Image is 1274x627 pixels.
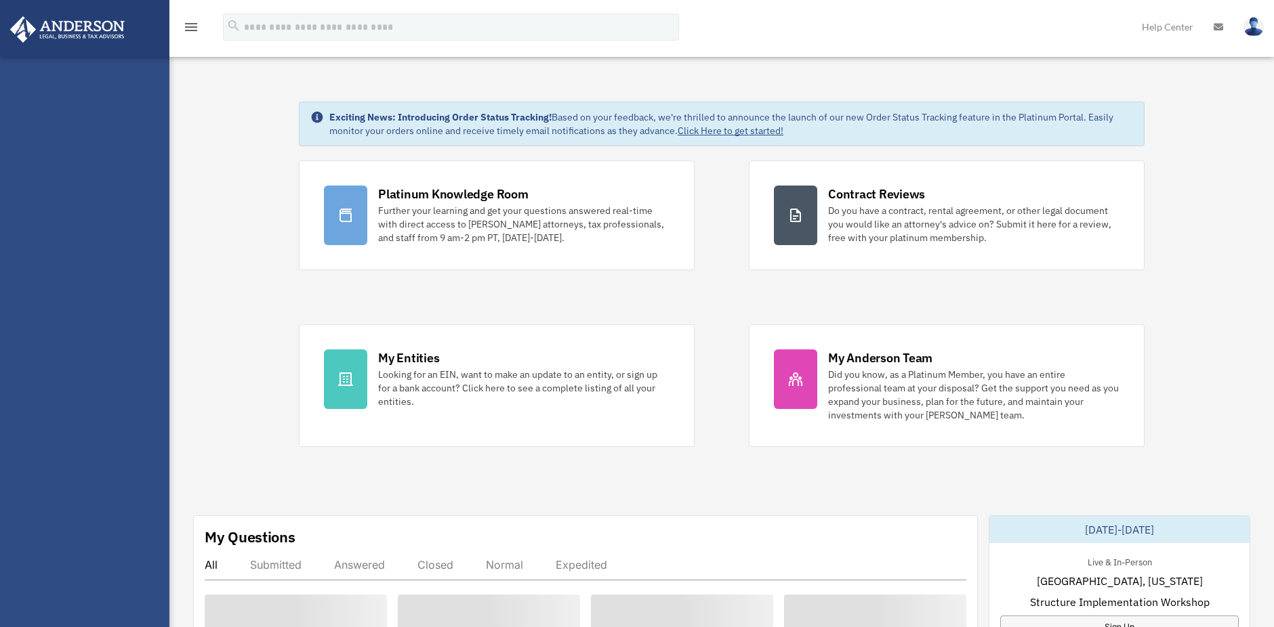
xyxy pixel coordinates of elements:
[749,160,1145,270] a: Contract Reviews Do you have a contract, rental agreement, or other legal document you would like...
[1244,17,1264,37] img: User Pic
[678,125,783,137] a: Click Here to get started!
[299,324,695,447] a: My Entities Looking for an EIN, want to make an update to an entity, or sign up for a bank accoun...
[334,558,385,571] div: Answered
[299,160,695,270] a: Platinum Knowledge Room Further your learning and get your questions answered real-time with dire...
[183,24,199,35] a: menu
[183,19,199,35] i: menu
[417,558,453,571] div: Closed
[1030,594,1210,610] span: Structure Implementation Workshop
[205,558,218,571] div: All
[989,516,1250,543] div: [DATE]-[DATE]
[329,111,552,123] strong: Exciting News: Introducing Order Status Tracking!
[378,186,529,202] div: Platinum Knowledge Room
[749,324,1145,447] a: My Anderson Team Did you know, as a Platinum Member, you have an entire professional team at your...
[486,558,523,571] div: Normal
[378,368,670,408] div: Looking for an EIN, want to make an update to an entity, or sign up for a bank account? Click her...
[226,18,241,33] i: search
[828,368,1119,422] div: Did you know, as a Platinum Member, you have an entire professional team at your disposal? Get th...
[828,186,925,202] div: Contract Reviews
[1037,573,1203,589] span: [GEOGRAPHIC_DATA], [US_STATE]
[6,16,129,43] img: Anderson Advisors Platinum Portal
[828,204,1119,244] div: Do you have a contract, rental agreement, or other legal document you would like an attorney's ad...
[329,110,1133,137] div: Based on your feedback, we're thrilled to announce the launch of our new Order Status Tracking fe...
[1077,554,1163,568] div: Live & In-Person
[205,527,295,547] div: My Questions
[556,558,607,571] div: Expedited
[250,558,302,571] div: Submitted
[378,204,670,244] div: Further your learning and get your questions answered real-time with direct access to [PERSON_NAM...
[378,349,439,366] div: My Entities
[828,349,932,366] div: My Anderson Team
